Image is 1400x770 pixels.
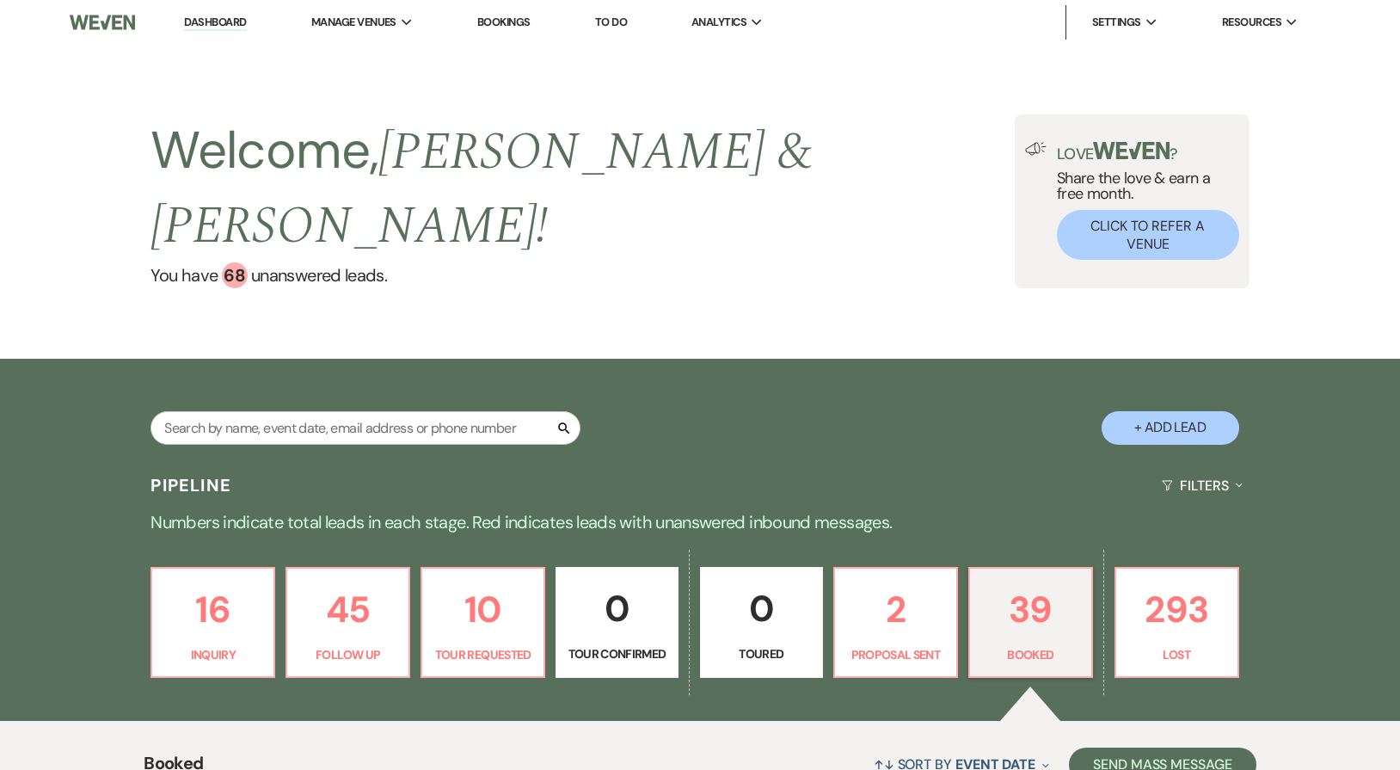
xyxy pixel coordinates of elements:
[1114,567,1239,679] a: 293Lost
[1222,14,1281,31] span: Resources
[1047,142,1239,260] div: Share the love & earn a free month.
[980,645,1081,664] p: Booked
[477,15,531,29] a: Bookings
[433,645,533,664] p: Tour Requested
[1057,210,1239,260] button: Click to Refer a Venue
[298,645,398,664] p: Follow Up
[711,644,812,663] p: Toured
[286,567,410,679] a: 45Follow Up
[1057,142,1239,162] p: Love ?
[184,15,246,31] a: Dashboard
[833,567,958,679] a: 2Proposal Sent
[567,580,667,638] p: 0
[150,411,580,445] input: Search by name, event date, email address or phone number
[222,262,248,288] div: 68
[1155,463,1249,508] button: Filters
[595,15,627,29] a: To Do
[691,14,746,31] span: Analytics
[711,580,812,638] p: 0
[298,581,398,638] p: 45
[150,262,1015,288] a: You have 68 unanswered leads.
[150,114,1015,262] h2: Welcome,
[150,567,275,679] a: 16Inquiry
[556,567,679,679] a: 0Tour Confirmed
[70,4,135,40] img: Weven Logo
[1093,142,1170,159] img: weven-logo-green.svg
[163,581,263,638] p: 16
[421,567,545,679] a: 10Tour Requested
[845,645,946,664] p: Proposal Sent
[1025,142,1047,156] img: loud-speaker-illustration.svg
[163,645,263,664] p: Inquiry
[980,581,1081,638] p: 39
[433,581,533,638] p: 10
[311,14,396,31] span: Manage Venues
[968,567,1093,679] a: 39Booked
[1092,14,1141,31] span: Settings
[150,473,231,497] h3: Pipeline
[1102,411,1239,445] button: + Add Lead
[1127,581,1227,638] p: 293
[700,567,823,679] a: 0Toured
[845,581,946,638] p: 2
[150,113,813,266] span: [PERSON_NAME] & [PERSON_NAME] !
[81,508,1319,536] p: Numbers indicate total leads in each stage. Red indicates leads with unanswered inbound messages.
[1127,645,1227,664] p: Lost
[567,644,667,663] p: Tour Confirmed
